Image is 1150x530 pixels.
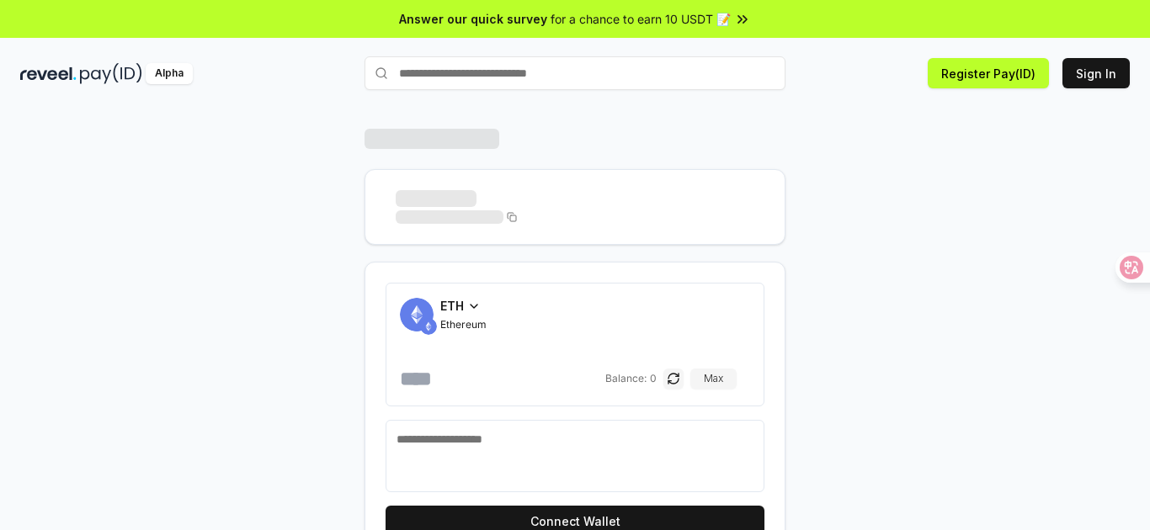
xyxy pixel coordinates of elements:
button: Register Pay(ID) [928,58,1049,88]
img: ETH.svg [420,318,437,335]
span: 0 [650,372,657,385]
div: Alpha [146,63,193,84]
img: reveel_dark [20,63,77,84]
button: Sign In [1062,58,1130,88]
span: for a chance to earn 10 USDT 📝 [551,10,731,28]
img: pay_id [80,63,142,84]
span: Balance: [605,372,647,385]
button: Max [690,368,737,389]
span: Answer our quick survey [399,10,547,28]
span: ETH [440,297,464,315]
span: Ethereum [440,318,487,331]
